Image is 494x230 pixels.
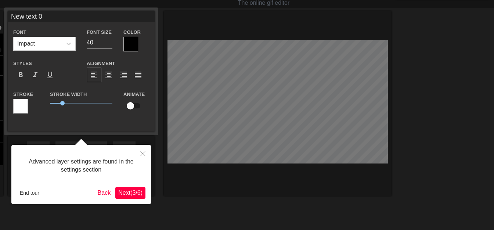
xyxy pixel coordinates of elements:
[95,187,114,199] button: Back
[115,187,145,199] button: Next
[135,145,151,162] button: Close
[17,150,145,182] div: Advanced layer settings are found in the settings section
[118,190,143,196] span: Next ( 3 / 6 )
[17,187,42,198] button: End tour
